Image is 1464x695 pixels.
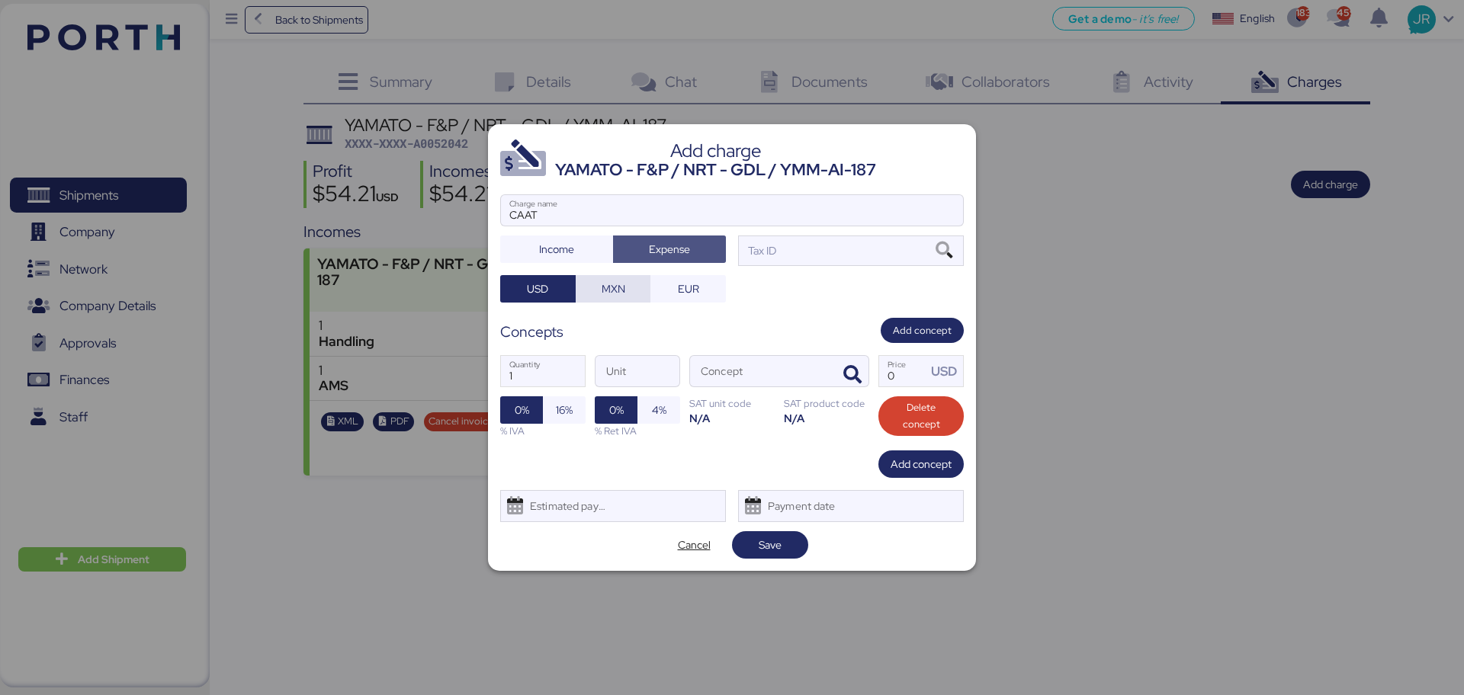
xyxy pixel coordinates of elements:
[745,242,776,259] div: Tax ID
[652,401,666,419] span: 4%
[527,280,548,298] span: USD
[759,536,782,554] span: Save
[690,356,832,386] input: Concept
[689,396,775,411] div: SAT unit code
[500,396,543,424] button: 0%
[878,450,964,478] button: Add concept
[689,411,775,425] div: N/A
[543,396,586,424] button: 16%
[539,240,574,258] span: Income
[595,424,680,438] div: % Ret IVA
[784,396,869,411] div: SAT product code
[931,362,963,381] div: USD
[515,401,529,419] span: 0%
[500,424,586,438] div: % IVA
[595,396,637,424] button: 0%
[656,531,732,559] button: Cancel
[500,275,576,303] button: USD
[650,275,726,303] button: EUR
[732,531,808,559] button: Save
[878,396,964,436] button: Delete concept
[500,235,613,263] button: Income
[879,356,926,386] input: Price
[556,401,573,419] span: 16%
[893,322,952,339] span: Add concept
[576,275,651,303] button: MXN
[784,411,869,425] div: N/A
[501,356,585,386] input: Quantity
[609,401,624,419] span: 0%
[678,536,711,554] span: Cancel
[613,235,726,263] button: Expense
[555,144,876,158] div: Add charge
[637,396,680,424] button: 4%
[602,280,625,298] span: MXN
[678,280,699,298] span: EUR
[596,356,679,386] input: Unit
[881,318,964,343] button: Add concept
[836,360,868,392] button: ConceptConcept
[891,399,952,433] span: Delete concept
[891,455,952,473] span: Add concept
[501,195,963,226] input: Charge name
[649,240,690,258] span: Expense
[500,321,563,343] div: Concepts
[555,158,876,182] div: YAMATO - F&P / NRT - GDL / YMM-AI-187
